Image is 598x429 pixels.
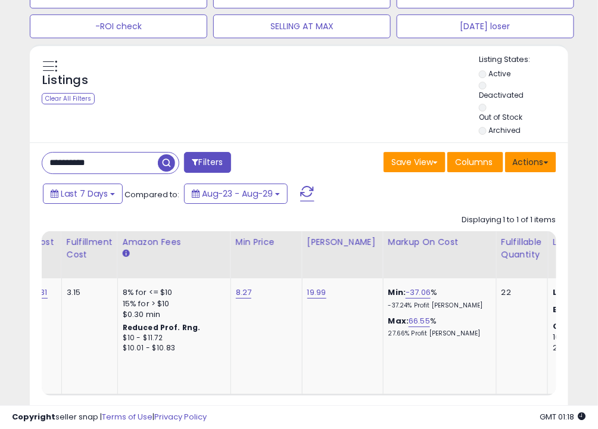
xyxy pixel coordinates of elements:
[236,236,297,248] div: Min Price
[61,188,108,200] span: Last 7 Days
[307,236,378,248] div: [PERSON_NAME]
[30,14,207,38] button: -ROI check
[489,125,521,135] label: Archived
[462,214,556,226] div: Displaying 1 to 1 of 1 items
[42,72,88,89] h5: Listings
[12,412,207,423] div: seller snap | |
[388,316,487,338] div: %
[43,184,123,204] button: Last 7 Days
[397,14,574,38] button: [DATE] loser
[388,287,406,298] b: Min:
[540,411,586,422] span: 2025-09-6 01:18 GMT
[123,248,130,259] small: Amazon Fees.
[184,152,231,173] button: Filters
[123,322,201,332] b: Reduced Prof. Rng.
[12,411,55,422] strong: Copyright
[479,90,524,100] label: Deactivated
[502,236,543,261] div: Fulfillable Quantity
[213,14,391,38] button: SELLING AT MAX
[455,156,493,168] span: Columns
[505,152,556,172] button: Actions
[67,236,113,261] div: Fulfillment Cost
[67,287,108,298] div: 3.15
[124,189,179,200] span: Compared to:
[307,287,326,299] a: 19.99
[447,152,503,172] button: Columns
[123,333,222,343] div: $10 - $11.72
[123,299,222,309] div: 15% for > $10
[388,329,487,338] p: 27.66% Profit [PERSON_NAME]
[383,231,496,278] th: The percentage added to the cost of goods (COGS) that forms the calculator for Min & Max prices.
[388,236,491,248] div: Markup on Cost
[184,184,288,204] button: Aug-23 - Aug-29
[33,236,57,248] div: Cost
[409,315,430,327] a: 66.55
[123,236,226,248] div: Amazon Fees
[123,287,222,298] div: 8% for <= $10
[388,287,487,309] div: %
[384,152,446,172] button: Save View
[123,343,222,353] div: $10.01 - $10.83
[489,69,511,79] label: Active
[406,287,431,299] a: -37.06
[236,287,252,299] a: 8.27
[202,188,273,200] span: Aug-23 - Aug-29
[502,287,538,298] div: 22
[388,301,487,310] p: -37.24% Profit [PERSON_NAME]
[154,411,207,422] a: Privacy Policy
[479,54,568,66] p: Listing States:
[102,411,152,422] a: Terms of Use
[388,315,409,327] b: Max:
[479,112,522,122] label: Out of Stock
[123,309,222,320] div: $0.30 min
[42,93,95,104] div: Clear All Filters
